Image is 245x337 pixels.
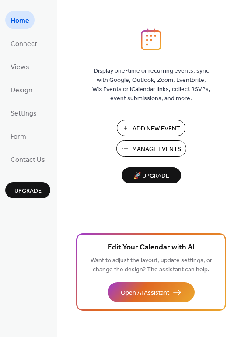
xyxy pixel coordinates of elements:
[5,34,42,53] a: Connect
[5,182,50,198] button: Upgrade
[14,186,42,196] span: Upgrade
[10,107,37,120] span: Settings
[5,150,50,168] a: Contact Us
[108,242,195,254] span: Edit Your Calendar with AI
[133,124,180,133] span: Add New Event
[5,57,35,76] a: Views
[5,80,38,99] a: Design
[10,130,26,144] span: Form
[117,120,185,136] button: Add New Event
[141,28,161,50] img: logo_icon.svg
[5,103,42,122] a: Settings
[10,14,29,28] span: Home
[116,140,186,157] button: Manage Events
[10,84,32,97] span: Design
[127,170,176,182] span: 🚀 Upgrade
[10,60,29,74] span: Views
[5,126,31,145] a: Form
[5,11,35,29] a: Home
[10,37,37,51] span: Connect
[92,67,210,103] span: Display one-time or recurring events, sync with Google, Outlook, Zoom, Eventbrite, Wix Events or ...
[132,145,181,154] span: Manage Events
[121,288,169,298] span: Open AI Assistant
[122,167,181,183] button: 🚀 Upgrade
[108,282,195,302] button: Open AI Assistant
[91,255,212,276] span: Want to adjust the layout, update settings, or change the design? The assistant can help.
[10,153,45,167] span: Contact Us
